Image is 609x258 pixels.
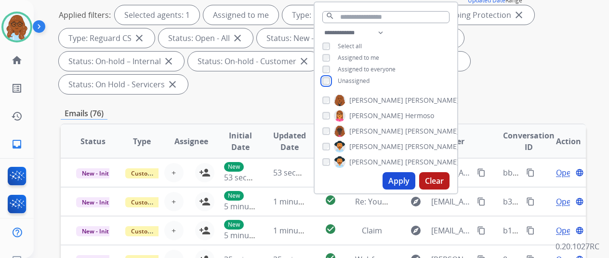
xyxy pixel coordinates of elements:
[537,124,586,158] th: Action
[477,226,486,235] mat-icon: content_copy
[405,157,459,167] span: [PERSON_NAME]
[556,241,599,252] p: 0.20.1027RC
[326,12,334,20] mat-icon: search
[11,138,23,150] mat-icon: inbox
[349,111,403,121] span: [PERSON_NAME]
[513,9,525,21] mat-icon: close
[59,52,184,71] div: Status: On-hold – Internal
[325,194,336,206] mat-icon: check_circle
[282,5,404,25] div: Type: Customer Support
[431,225,471,236] span: [EMAIL_ADDRESS][DOMAIN_NAME]
[224,201,276,212] span: 5 minutes ago
[338,54,379,62] span: Assigned to me
[61,108,107,120] p: Emails (76)
[477,168,486,177] mat-icon: content_copy
[349,126,403,136] span: [PERSON_NAME]
[556,167,576,178] span: Open
[405,95,459,105] span: [PERSON_NAME]
[76,226,121,236] span: New - Initial
[199,167,211,178] mat-icon: person_add
[405,126,459,136] span: [PERSON_NAME]
[224,130,257,153] span: Initial Date
[408,5,534,25] div: Type: Shipping Protection
[405,111,434,121] span: Hermoso
[224,220,244,230] p: New
[76,168,121,178] span: New - Initial
[338,77,370,85] span: Unassigned
[257,28,358,48] div: Status: New - Initial
[188,52,319,71] div: Status: On-hold - Customer
[338,42,362,50] span: Select all
[224,230,276,241] span: 5 minutes ago
[199,225,211,236] mat-icon: person_add
[167,79,178,90] mat-icon: close
[133,136,151,147] span: Type
[575,226,584,235] mat-icon: language
[159,28,253,48] div: Status: Open - All
[59,9,111,21] p: Applied filters:
[325,223,336,235] mat-icon: check_circle
[556,196,576,207] span: Open
[164,221,184,240] button: +
[410,225,422,236] mat-icon: explore
[273,196,321,207] span: 1 minute ago
[526,197,535,206] mat-icon: content_copy
[203,5,278,25] div: Assigned to me
[224,191,244,201] p: New
[172,196,176,207] span: +
[163,55,174,67] mat-icon: close
[172,167,176,178] span: +
[431,196,471,207] span: [EMAIL_ADDRESS][DOMAIN_NAME]
[477,197,486,206] mat-icon: content_copy
[125,226,188,236] span: Customer Support
[11,110,23,122] mat-icon: history
[164,192,184,211] button: +
[338,65,396,73] span: Assigned to everyone
[80,136,106,147] span: Status
[76,197,121,207] span: New - Initial
[556,225,576,236] span: Open
[3,14,30,41] img: avatar
[59,28,155,48] div: Type: Reguard CS
[59,75,188,94] div: Status: On Hold - Servicers
[405,142,459,151] span: [PERSON_NAME]
[224,162,244,172] p: New
[575,168,584,177] mat-icon: language
[199,196,211,207] mat-icon: person_add
[273,225,321,236] span: 1 minute ago
[349,95,403,105] span: [PERSON_NAME]
[232,32,243,44] mat-icon: close
[526,168,535,177] mat-icon: content_copy
[174,136,208,147] span: Assignee
[164,163,184,182] button: +
[224,172,280,183] span: 53 seconds ago
[125,168,188,178] span: Customer Support
[362,225,382,236] span: Claim
[273,167,330,178] span: 53 seconds ago
[419,172,450,190] button: Clear
[11,82,23,94] mat-icon: list_alt
[125,197,188,207] span: Customer Support
[526,226,535,235] mat-icon: content_copy
[133,32,145,44] mat-icon: close
[349,157,403,167] span: [PERSON_NAME]
[349,142,403,151] span: [PERSON_NAME]
[11,54,23,66] mat-icon: home
[410,196,422,207] mat-icon: explore
[355,196,557,207] span: Re: Your Empire [DATE]® Service Plan claim is approved
[115,5,199,25] div: Selected agents: 1
[383,172,415,190] button: Apply
[503,130,555,153] span: Conversation ID
[273,130,306,153] span: Updated Date
[575,197,584,206] mat-icon: language
[298,55,310,67] mat-icon: close
[172,225,176,236] span: +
